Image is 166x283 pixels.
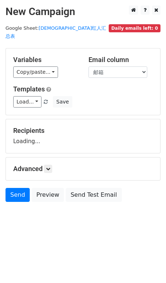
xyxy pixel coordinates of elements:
[6,25,106,39] a: [DEMOGRAPHIC_DATA]红人汇总表
[53,96,72,108] button: Save
[13,85,45,93] a: Templates
[32,188,64,202] a: Preview
[13,127,153,135] h5: Recipients
[13,96,41,108] a: Load...
[13,165,153,173] h5: Advanced
[13,66,58,78] a: Copy/paste...
[6,25,106,39] small: Google Sheet:
[13,56,77,64] h5: Variables
[13,127,153,146] div: Loading...
[66,188,122,202] a: Send Test Email
[109,25,160,31] a: Daily emails left: 0
[109,24,160,32] span: Daily emails left: 0
[89,56,153,64] h5: Email column
[6,6,160,18] h2: New Campaign
[6,188,30,202] a: Send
